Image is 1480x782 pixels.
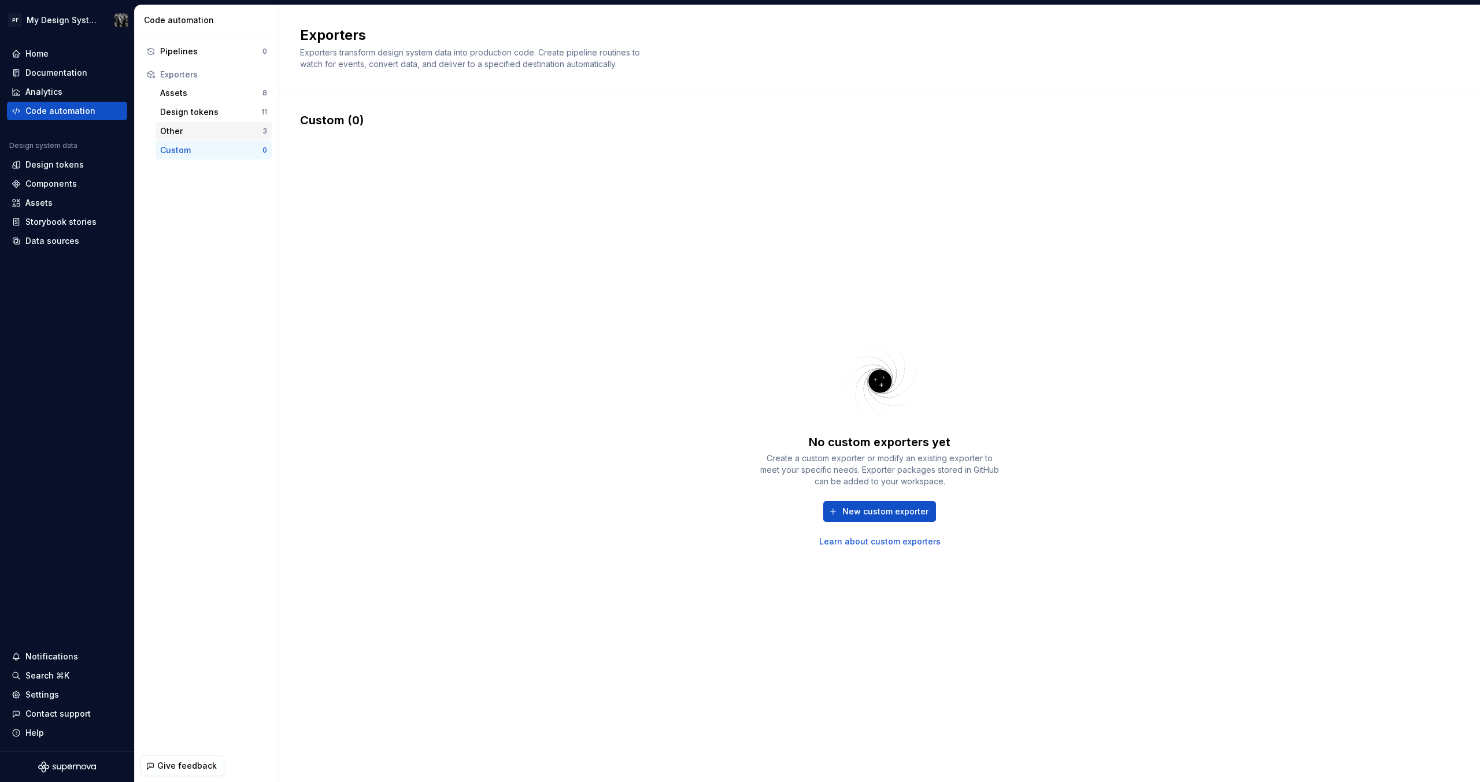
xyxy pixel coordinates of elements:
div: Pipelines [160,46,262,57]
div: 8 [262,88,267,98]
a: Storybook stories [7,213,127,231]
div: No custom exporters yet [809,434,950,450]
div: 11 [261,108,267,117]
div: Components [25,178,77,190]
span: New custom exporter [842,506,928,517]
div: Assets [25,197,53,209]
button: Give feedback [140,755,224,776]
span: Give feedback [157,760,217,772]
a: Documentation [7,64,127,82]
div: Settings [25,689,59,701]
div: PF [8,13,22,27]
div: Custom (0) [300,112,1459,128]
div: 0 [262,146,267,155]
button: Search ⌘K [7,666,127,685]
img: Jake Carter [114,13,128,27]
div: Analytics [25,86,62,98]
div: 3 [262,127,267,136]
a: Design tokens [7,155,127,174]
div: My Design System [27,14,101,26]
button: Custom0 [156,141,272,160]
div: Design system data [9,141,77,150]
div: Code automation [25,105,95,117]
a: Code automation [7,102,127,120]
div: Custom [160,144,262,156]
button: Design tokens11 [156,103,272,121]
div: Search ⌘K [25,670,69,681]
span: Exporters transform design system data into production code. Create pipeline routines to watch fo... [300,47,642,69]
div: Exporters [160,69,267,80]
a: Components [7,175,127,193]
div: Assets [160,87,262,99]
a: Assets [7,194,127,212]
button: New custom exporter [823,501,936,522]
button: Notifications [7,647,127,666]
button: Other3 [156,122,272,140]
button: Pipelines0 [142,42,272,61]
div: Create a custom exporter or modify an existing exporter to meet your specific needs. Exporter pac... [758,453,1001,487]
a: Data sources [7,232,127,250]
a: Home [7,45,127,63]
div: Contact support [25,708,91,720]
a: Analytics [7,83,127,101]
h2: Exporters [300,26,1445,45]
a: Settings [7,685,127,704]
div: Other [160,125,262,137]
div: Storybook stories [25,216,97,228]
div: 0 [262,47,267,56]
div: Design tokens [25,159,84,171]
svg: Supernova Logo [38,761,96,773]
div: Home [25,48,49,60]
a: Learn about custom exporters [819,536,941,547]
button: Assets8 [156,84,272,102]
button: PFMy Design SystemJake Carter [2,8,132,32]
div: Design tokens [160,106,261,118]
div: Code automation [144,14,274,26]
div: Notifications [25,651,78,662]
button: Contact support [7,705,127,723]
div: Documentation [25,67,87,79]
div: Data sources [25,235,79,247]
button: Help [7,724,127,742]
div: Help [25,727,44,739]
